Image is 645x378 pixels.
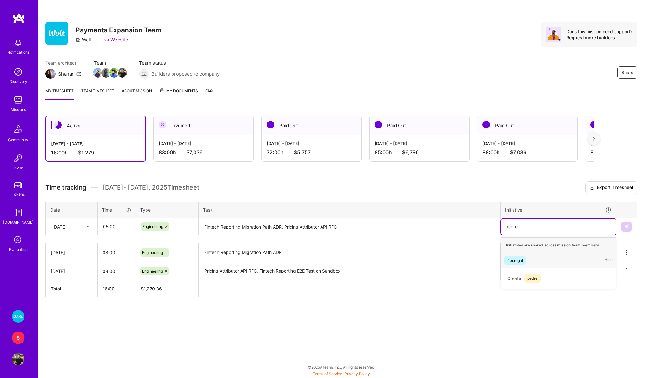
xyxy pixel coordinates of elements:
span: Share [621,69,633,76]
img: Paid Out [375,121,382,128]
img: Team Member Avatar [93,68,103,78]
th: Type [136,202,199,218]
div: Wolt [76,36,92,43]
div: 72:00 h [267,149,356,156]
th: Total [46,280,98,297]
span: [DATE] - [DATE] , 2025 Timesheet [103,184,199,192]
div: Paid Out [477,116,577,135]
img: guide book [12,206,24,219]
img: discovery [12,66,24,78]
div: Pedregal [507,257,523,264]
a: User Avatar [10,353,26,365]
img: Invite [12,152,24,165]
span: $7,036 [186,149,203,156]
div: Invite [13,165,23,171]
div: Initiative [505,206,612,213]
span: My Documents [159,88,198,94]
div: [DATE] - [DATE] [482,140,572,147]
span: Engineering [142,250,163,255]
textarea: Fintech Reporting Migration Path ADR [199,244,500,262]
i: icon CompanyGray [76,37,81,42]
img: Paid Out [267,121,274,128]
div: Discovery [9,78,27,85]
div: Invoiced [154,116,253,135]
a: Website [104,36,128,43]
textarea: Fintech Reporting Migration Path ADR, Pricing Attributor API RFC [199,219,500,235]
a: Terms of Service [313,371,342,376]
img: teamwork [12,94,24,106]
div: Community [8,137,28,143]
span: $6,796 [402,149,419,156]
div: Initiatives are shared across mission team members. [501,237,616,253]
span: | [313,371,370,376]
img: Active [54,121,62,129]
div: [DATE] - [DATE] [51,140,140,147]
img: Wolt - Fintech: Payments Expansion Team [12,310,24,323]
i: icon Download [589,185,594,191]
div: Does this mission need support? [566,29,632,35]
div: 88:00 h [482,149,572,156]
div: [DATE] [52,223,67,230]
th: Date [46,202,98,218]
a: My timesheet [45,88,74,100]
span: $1,279 [78,149,94,156]
a: Wolt - Fintech: Payments Expansion Team [10,310,26,323]
div: [DATE] - [DATE] [267,140,356,147]
div: © 2025 ATeams Inc., All rights reserved. [38,359,645,375]
img: right [593,137,595,141]
input: HH:MM [98,244,136,261]
div: [DATE] - [DATE] [375,140,464,147]
img: tokens [14,182,22,188]
img: Team Architect [45,69,56,79]
a: Privacy Policy [344,371,370,376]
div: 88:00 h [159,149,248,156]
span: $7,036 [510,149,526,156]
a: Team Member Avatar [94,67,102,78]
img: Team Member Avatar [101,68,111,78]
div: Active [46,116,145,135]
span: Engineering [142,269,163,273]
div: Paid Out [370,116,469,135]
button: Export Timesheet [585,181,637,194]
div: Create [504,271,613,286]
div: Notifications [7,49,29,56]
img: logo [13,13,25,24]
span: Time tracking [45,184,86,192]
th: 16:00 [98,280,136,297]
input: HH:MM [98,263,136,279]
a: S [10,332,26,344]
i: icon Mail [76,71,81,76]
div: S [12,332,24,344]
a: About Mission [122,88,152,100]
span: Team status [139,60,220,66]
div: Shahar [58,71,74,77]
span: Team [94,60,126,66]
a: Team Member Avatar [110,67,118,78]
span: Engineering [142,224,163,229]
img: Invoiced [159,121,166,128]
div: 85:00 h [375,149,464,156]
span: pedre [524,274,541,283]
div: [DATE] [51,249,92,256]
input: HH:MM [98,218,135,235]
div: [DOMAIN_NAME] [3,219,34,225]
button: Share [617,66,637,79]
div: Missions [11,106,26,113]
a: Team Member Avatar [102,67,110,78]
div: [DATE] [51,268,92,274]
div: 16:00 h [51,149,140,156]
img: Builders proposed to company [139,69,149,79]
div: Tokens [12,191,25,197]
div: Paid Out [262,116,361,135]
span: Team architect [45,60,81,66]
textarea: Pricing Attributor API RFC, Fintech Reporting E2E Test on Sandbox [199,262,500,280]
span: $5,757 [294,149,311,156]
a: Team Member Avatar [118,67,126,78]
span: Builders proposed to company [152,71,220,77]
img: Paid Out [590,121,598,128]
img: Paid Out [482,121,490,128]
span: $ 1,279.36 [141,286,162,291]
img: Company Logo [45,22,68,45]
i: icon SelectionTeam [12,234,24,246]
img: Community [11,121,26,137]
